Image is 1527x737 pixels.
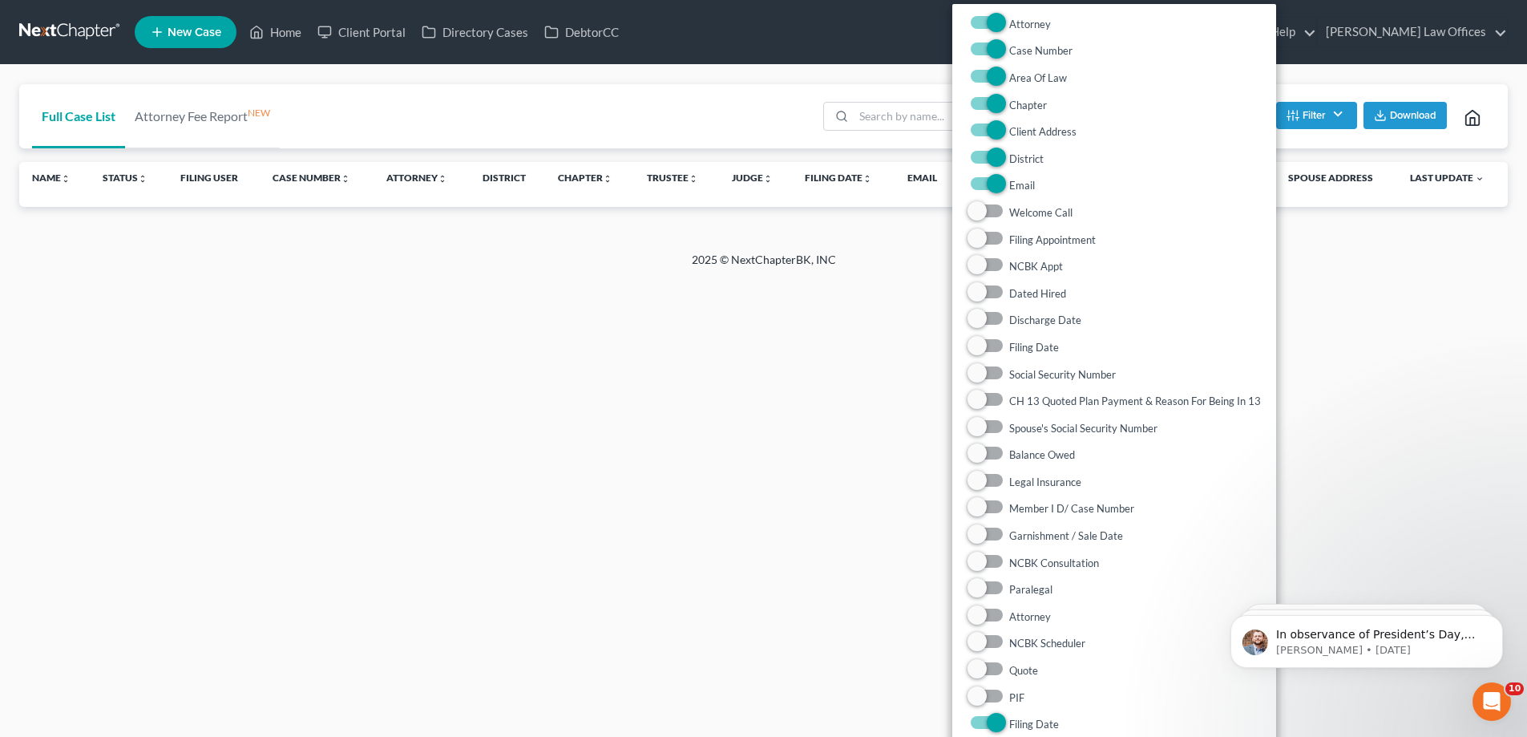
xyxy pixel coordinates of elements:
a: Directory Cases [414,18,536,47]
sup: NEW [248,107,270,119]
span: Garnishment / Sale Date [1009,529,1123,542]
a: Chapterunfold_more [558,172,612,184]
span: Filing Date [1009,341,1059,354]
a: Statusunfold_more [103,172,147,184]
a: Home [241,18,309,47]
i: expand_more [1475,174,1485,184]
a: Filing Dateunfold_more [805,172,872,184]
span: NCBK Consultation [1009,557,1099,569]
span: Filing Appointment [1009,233,1096,246]
input: Search by name... [854,103,996,130]
span: Filing Date [1009,718,1059,731]
iframe: Intercom notifications message [1206,581,1527,694]
th: District [470,162,546,194]
i: unfold_more [603,174,612,184]
a: Full Case List [32,84,125,148]
i: unfold_more [689,174,698,184]
a: [PERSON_NAME] Law Offices [1318,18,1507,47]
span: Discharge Date [1009,314,1081,326]
span: Area Of Law [1009,71,1067,84]
span: 10 [1505,682,1524,695]
span: Case Number [1009,44,1073,57]
button: Download [1363,102,1447,129]
span: Chapter [1009,99,1047,111]
span: Attorney [1009,610,1051,623]
span: In observance of President’s Day, the NextChapter team will be out of office [DATE][DATE]. Our te... [70,47,273,235]
span: Paralegal [1009,583,1052,596]
a: Nameunfold_more [32,172,71,184]
span: NCBK Scheduler [1009,638,1085,650]
a: Help [1262,18,1316,47]
th: Email [895,162,955,194]
span: Client Address [1009,125,1077,138]
a: Judgeunfold_more [732,172,773,184]
span: NCBK Appt [1009,260,1063,273]
i: unfold_more [341,174,350,184]
span: Social Security Number [1009,368,1116,381]
a: Case Numberunfold_more [273,172,350,184]
button: Filter [1276,102,1357,129]
span: Attorney [1009,18,1051,30]
i: unfold_more [862,174,872,184]
a: DebtorCC [536,18,627,47]
span: Member I D/ Case Number [1009,503,1134,516]
i: unfold_more [61,174,71,184]
a: Trusteeunfold_more [647,172,698,184]
th: Filing User [168,162,260,194]
a: Client Portal [309,18,414,47]
a: Attorney Fee ReportNEW [125,84,280,148]
span: Dated Hired [1009,287,1066,300]
span: Download [1390,109,1436,122]
a: Last Update expand_more [1410,172,1485,184]
span: New Case [168,26,221,38]
div: 2025 © NextChapterBK, INC [307,252,1221,281]
i: unfold_more [763,174,773,184]
span: Email [1009,179,1035,192]
p: Message from James, sent 34w ago [70,62,277,76]
span: District [1009,152,1044,165]
span: Legal Insurance [1009,476,1081,488]
a: Attorneyunfold_more [386,172,447,184]
span: Welcome Call [1009,206,1073,219]
i: unfold_more [138,174,147,184]
span: Spouse's Social Security Number [1009,422,1157,435]
th: Spouse Address [1275,162,1397,194]
iframe: Intercom live chat [1472,682,1511,721]
span: CH 13 Quoted Plan Payment & Reason For Being In 13 [1009,395,1261,407]
span: PIF [1009,691,1024,704]
span: Quote [1009,664,1038,677]
span: Balance Owed [1009,448,1075,461]
i: unfold_more [438,174,447,184]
